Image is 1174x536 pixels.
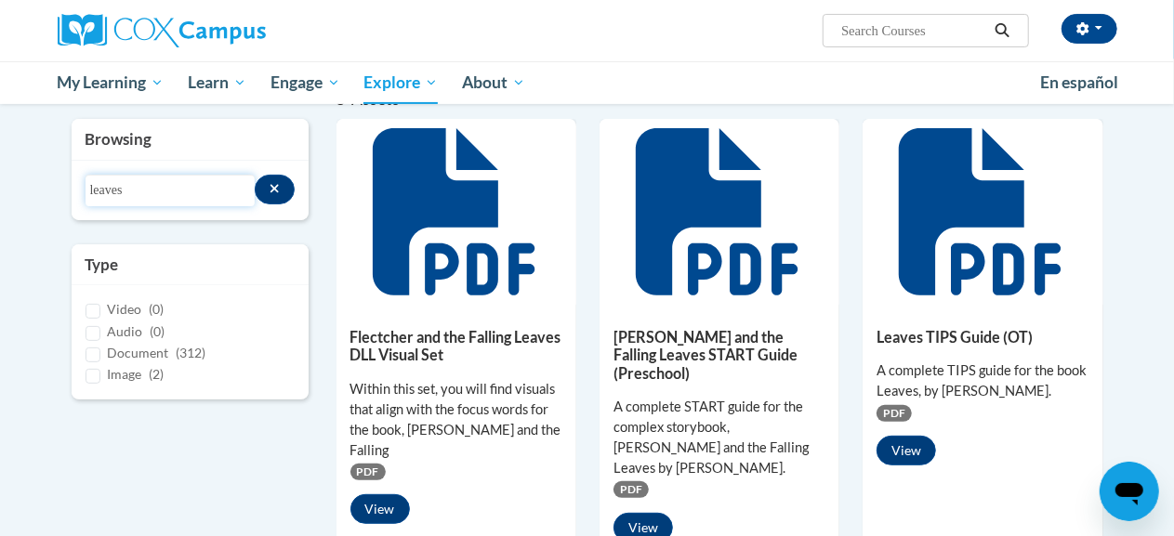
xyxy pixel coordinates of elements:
div: Main menu [44,61,1131,104]
span: My Learning [57,72,164,94]
span: Explore [363,72,438,94]
span: En español [1041,72,1119,92]
button: View [350,494,410,524]
a: My Learning [46,61,177,104]
span: Video [108,301,142,317]
span: (2) [150,366,165,382]
button: Account Settings [1062,14,1117,44]
div: A complete TIPS guide for the book Leaves, by [PERSON_NAME]. [877,360,1088,401]
img: Cox Campus [58,14,266,47]
span: PDF [613,481,649,498]
button: Search [988,20,1016,42]
iframe: Button to launch messaging window [1100,462,1159,521]
a: Learn [176,61,258,104]
span: PDF [877,405,912,422]
span: Audio [108,323,143,339]
span: Image [108,366,142,382]
input: Search Courses [839,20,988,42]
a: About [450,61,537,104]
a: Engage [258,61,352,104]
button: Search resources [255,175,295,204]
span: Document [108,345,169,360]
span: Engage [270,72,340,94]
a: En español [1029,63,1131,102]
span: Assets [351,89,400,109]
span: Learn [188,72,246,94]
h3: Browsing [86,128,295,150]
span: PDF [350,464,386,480]
div: Within this set, you will find visuals that align with the focus words for the book, [PERSON_NAME... [350,379,562,461]
input: Search resources [86,175,256,206]
h5: [PERSON_NAME] and the Falling Leaves START Guide (Preschool) [613,328,825,382]
span: (0) [151,323,165,339]
h3: Type [86,254,295,276]
a: Explore [351,61,450,104]
a: Cox Campus [58,14,392,47]
div: A complete START guide for the complex storybook, [PERSON_NAME] and the Falling Leaves by [PERSON... [613,397,825,478]
span: (312) [177,345,206,360]
span: About [462,72,525,94]
h5: Leaves TIPS Guide (OT) [877,328,1088,346]
h5: Flectcher and the Falling Leaves DLL Visual Set [350,328,562,364]
button: View [877,436,936,465]
span: (0) [150,301,165,317]
span: 3 [336,89,346,109]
